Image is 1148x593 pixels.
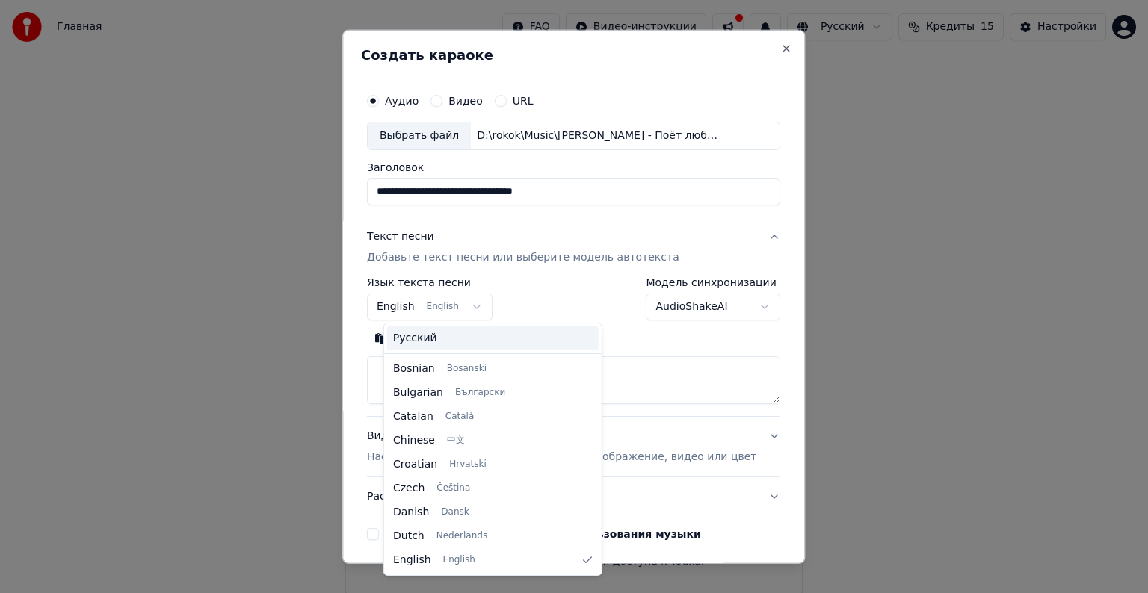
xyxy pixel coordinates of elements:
[442,554,475,566] span: English
[447,435,465,447] span: 中文
[446,363,486,375] span: Bosanski
[436,482,470,494] span: Čeština
[445,411,474,423] span: Català
[393,361,435,376] span: Bosnian
[393,409,433,424] span: Catalan
[455,387,505,399] span: Български
[393,529,425,544] span: Dutch
[436,530,487,542] span: Nederlands
[393,505,429,520] span: Danish
[393,385,443,400] span: Bulgarian
[441,506,469,518] span: Dansk
[393,331,437,346] span: Русский
[449,459,487,471] span: Hrvatski
[393,481,425,496] span: Czech
[393,553,431,568] span: English
[393,433,435,448] span: Chinese
[393,457,437,472] span: Croatian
